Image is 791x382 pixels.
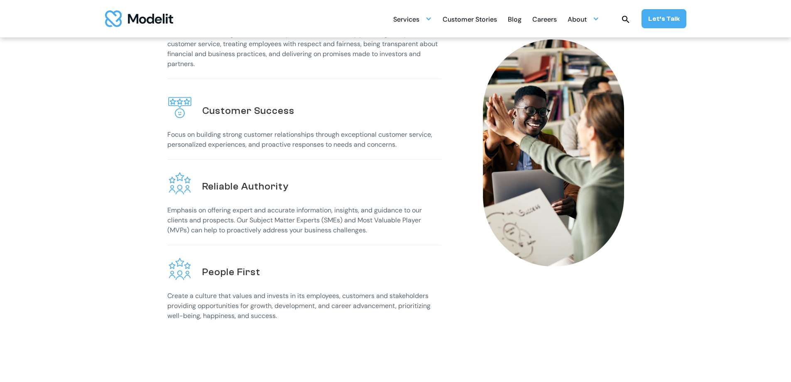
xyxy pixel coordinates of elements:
[443,12,497,28] div: Customer Stories
[568,12,587,28] div: About
[202,104,294,117] h2: Customer Success
[202,266,260,278] h2: People First
[393,11,432,27] div: Services
[105,10,173,27] a: home
[443,11,497,27] a: Customer Stories
[642,9,686,28] a: Let’s Talk
[532,12,557,28] div: Careers
[393,12,419,28] div: Services
[568,11,599,27] div: About
[648,14,680,23] div: Let’s Talk
[167,291,441,321] p: Create a culture that values and invests in its employees, customers and stakeholders providing o...
[105,10,173,27] img: modelit logo
[508,12,522,28] div: Blog
[167,205,441,235] p: Emphasis on offering expert and accurate information, insights, and guidance to our clients and p...
[167,130,441,150] p: Focus on building strong customer relationships through exceptional customer service, personalize...
[532,11,557,27] a: Careers
[202,180,289,193] h2: Reliable Authority
[508,11,522,27] a: Blog
[167,29,441,69] p: [PERSON_NAME] long-term relationships with stakeholders by providing exceptional customer service...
